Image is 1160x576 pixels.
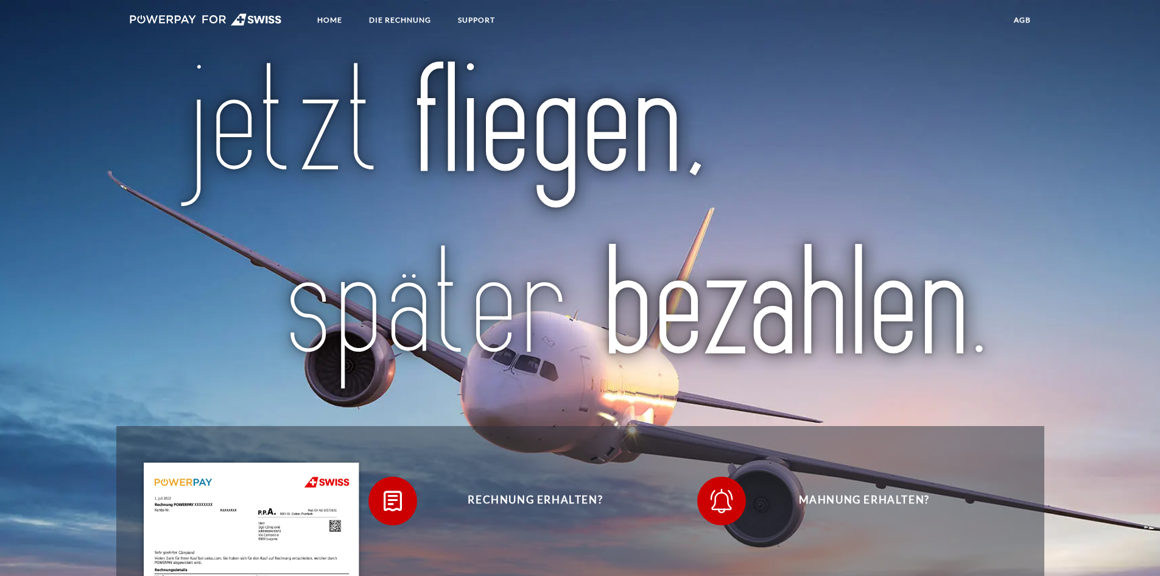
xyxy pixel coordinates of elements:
img: qb_bill.svg [378,486,408,516]
a: DIE RECHNUNG [359,9,441,31]
button: Rechnung erhalten? [368,477,685,525]
span: Mahnung erhalten? [715,477,1013,525]
img: title-swiss_de.svg [171,58,989,396]
a: Home [307,9,353,31]
button: Mahnung erhalten? [697,477,1014,525]
span: Rechnung erhalten? [386,477,684,525]
a: agb [1004,9,1041,31]
img: qb_bell.svg [706,486,737,516]
img: logo-swiss-white.svg [130,13,283,26]
a: SUPPORT [448,9,505,31]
